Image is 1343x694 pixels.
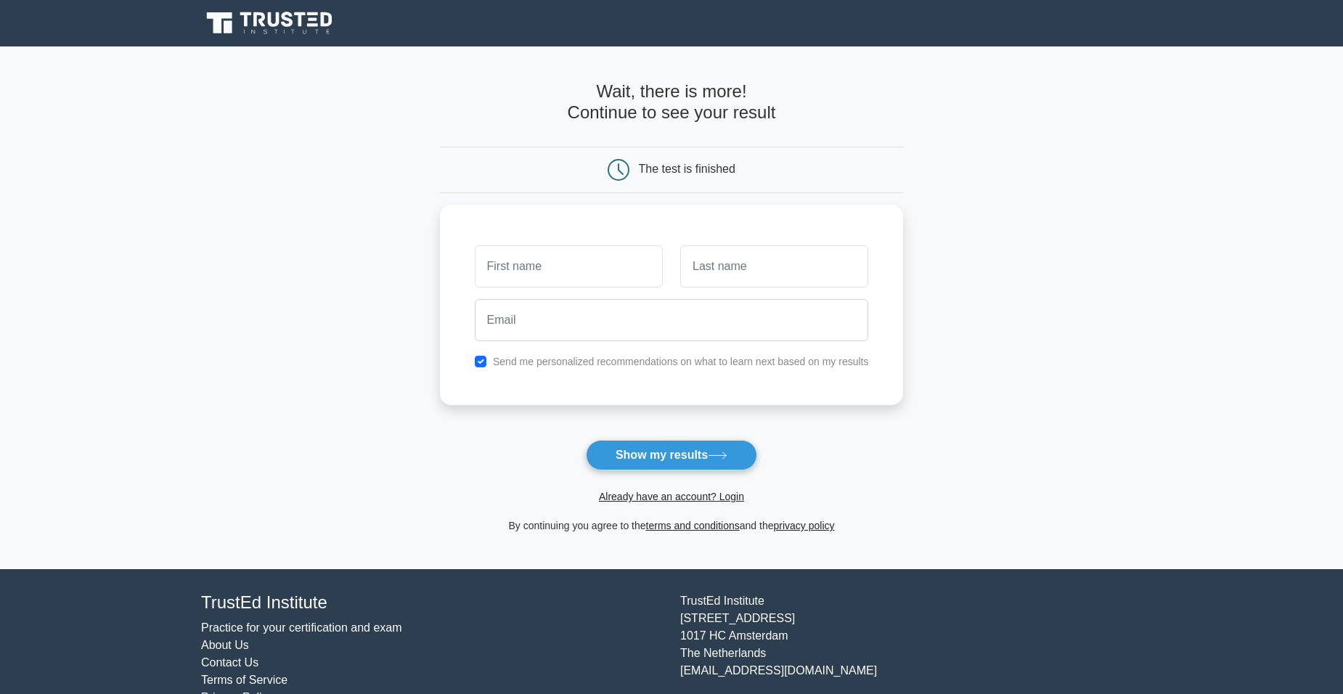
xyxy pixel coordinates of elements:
a: Practice for your certification and exam [201,621,402,634]
a: About Us [201,639,249,651]
input: Last name [680,245,868,287]
input: Email [475,299,869,341]
a: terms and conditions [646,520,740,531]
a: privacy policy [774,520,835,531]
div: The test is finished [639,163,735,175]
h4: Wait, there is more! Continue to see your result [440,81,904,123]
a: Already have an account? Login [599,491,744,502]
a: Contact Us [201,656,258,669]
a: Terms of Service [201,674,287,686]
div: By continuing you agree to the and the [431,517,913,534]
input: First name [475,245,663,287]
h4: TrustEd Institute [201,592,663,613]
label: Send me personalized recommendations on what to learn next based on my results [493,356,869,367]
button: Show my results [586,440,757,470]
